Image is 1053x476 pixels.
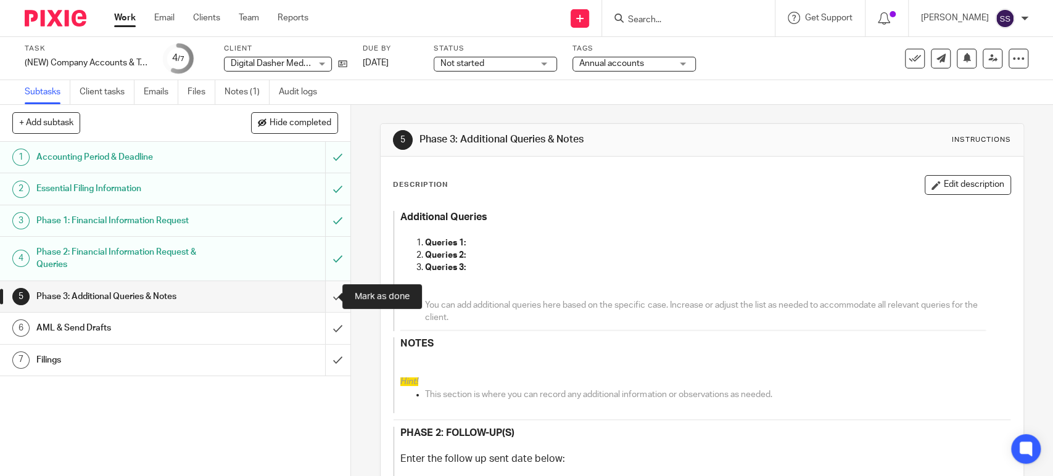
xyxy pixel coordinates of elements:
div: 5 [393,130,413,150]
small: /7 [178,55,184,62]
strong: Queries 3: [425,263,466,272]
strong: NOTES [400,339,434,348]
a: Emails [144,80,178,104]
h1: Phase 3: Additional Queries & Notes [36,287,221,306]
input: Search [627,15,738,26]
span: You can add additional queries here based on the specific case. Increase or adjust the list as ne... [425,301,979,322]
a: Audit logs [279,80,326,104]
button: + Add subtask [12,112,80,133]
h3: Enter the follow up sent date below: [400,453,985,466]
div: 2 [12,181,30,198]
h1: Accounting Period & Deadline [36,148,221,166]
button: Edit description [925,175,1011,195]
span: Not started [440,59,484,68]
span: Annual accounts [579,59,644,68]
span: Hide completed [270,118,331,128]
label: Client [224,44,347,54]
a: Files [188,80,215,104]
button: Hide completed [251,112,338,133]
label: Tags [572,44,696,54]
div: (NEW) Company Accounts &amp; Tax Filing (2023-24) [25,57,148,69]
img: Pixie [25,10,86,27]
h1: Phase 1: Financial Information Request [36,211,221,230]
div: 5 [12,288,30,305]
div: 1 [12,149,30,166]
a: Notes (1) [225,80,270,104]
strong: Additional Queries [400,212,487,222]
span: Hint: [400,289,418,297]
a: Client tasks [80,80,134,104]
strong: PHASE 2: FOLLOW-UP(S) [400,428,514,438]
div: 4 [172,51,184,65]
a: Work [114,12,136,24]
strong: Queries 1: [425,239,466,247]
span: Get Support [805,14,853,22]
div: 6 [12,319,30,337]
strong: Queries 2: [425,251,466,260]
div: Instructions [952,135,1011,145]
a: Reports [278,12,308,24]
span: This section is where you can record any additional information or observations as needed. [425,390,772,399]
h1: Phase 2: Financial Information Request & Queries [36,243,221,274]
label: Due by [363,44,418,54]
div: 7 [12,351,30,369]
div: 3 [12,212,30,229]
a: Clients [193,12,220,24]
span: Digital Dasher Media Limited [231,59,341,68]
a: Subtasks [25,80,70,104]
h1: Phase 3: Additional Queries & Notes [419,133,729,146]
h1: Essential Filing Information [36,179,221,198]
span: Hint! [400,377,418,386]
label: Status [434,44,557,54]
span: [DATE] [363,59,389,67]
a: Email [154,12,175,24]
p: [PERSON_NAME] [921,12,989,24]
div: 4 [12,250,30,267]
p: Description [393,180,448,190]
img: svg%3E [995,9,1015,28]
h1: Filings [36,351,221,369]
h1: AML & Send Drafts [36,319,221,337]
a: Team [239,12,259,24]
label: Task [25,44,148,54]
div: (NEW) Company Accounts & Tax Filing (2023-24) [25,57,148,69]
